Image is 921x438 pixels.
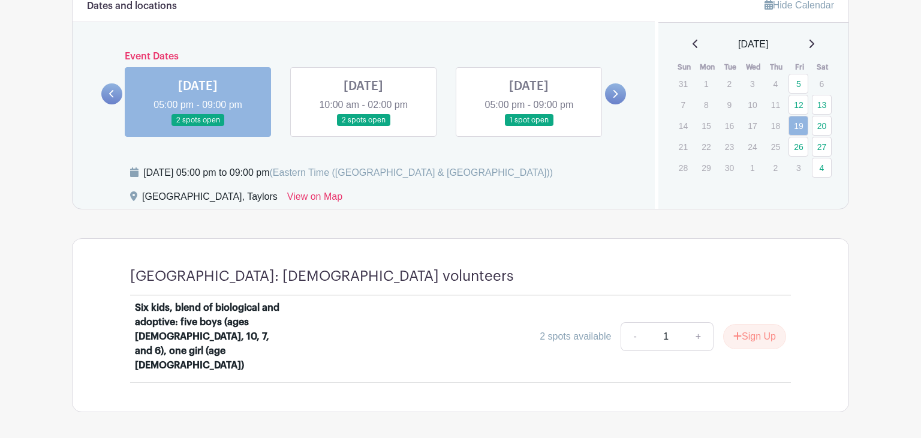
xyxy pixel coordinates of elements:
[673,95,693,114] p: 7
[719,61,742,73] th: Tue
[269,167,553,178] span: (Eastern Time ([GEOGRAPHIC_DATA] & [GEOGRAPHIC_DATA]))
[673,158,693,177] p: 28
[621,322,648,351] a: -
[720,158,739,177] p: 30
[684,322,714,351] a: +
[766,137,785,156] p: 25
[696,116,716,135] p: 15
[143,166,553,180] div: [DATE] 05:00 pm to 09:00 pm
[720,95,739,114] p: 9
[673,137,693,156] p: 21
[130,268,514,285] h4: [GEOGRAPHIC_DATA]: [DEMOGRAPHIC_DATA] volunteers
[738,37,768,52] span: [DATE]
[742,116,762,135] p: 17
[812,116,832,136] a: 20
[766,74,785,93] p: 4
[122,51,605,62] h6: Event Dates
[720,74,739,93] p: 2
[742,158,762,177] p: 1
[788,116,808,136] a: 19
[742,74,762,93] p: 3
[788,137,808,157] a: 26
[142,190,278,209] div: [GEOGRAPHIC_DATA], Taylors
[696,137,716,156] p: 22
[696,61,719,73] th: Mon
[812,137,832,157] a: 27
[742,137,762,156] p: 24
[696,158,716,177] p: 29
[673,74,693,93] p: 31
[766,116,785,135] p: 18
[788,61,811,73] th: Fri
[766,158,785,177] p: 2
[788,158,808,177] p: 3
[742,61,765,73] th: Wed
[696,74,716,93] p: 1
[766,95,785,114] p: 11
[287,190,342,209] a: View on Map
[723,324,786,349] button: Sign Up
[812,158,832,178] a: 4
[673,116,693,135] p: 14
[812,95,832,115] a: 13
[673,61,696,73] th: Sun
[788,74,808,94] a: 5
[812,74,832,93] p: 6
[720,137,739,156] p: 23
[765,61,788,73] th: Thu
[135,301,284,373] div: Six kids, blend of biological and adoptive: five boys (ages [DEMOGRAPHIC_DATA], 10, 7, and 6), on...
[87,1,177,12] h6: Dates and locations
[696,95,716,114] p: 8
[811,61,835,73] th: Sat
[788,95,808,115] a: 12
[742,95,762,114] p: 10
[540,329,611,344] div: 2 spots available
[720,116,739,135] p: 16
